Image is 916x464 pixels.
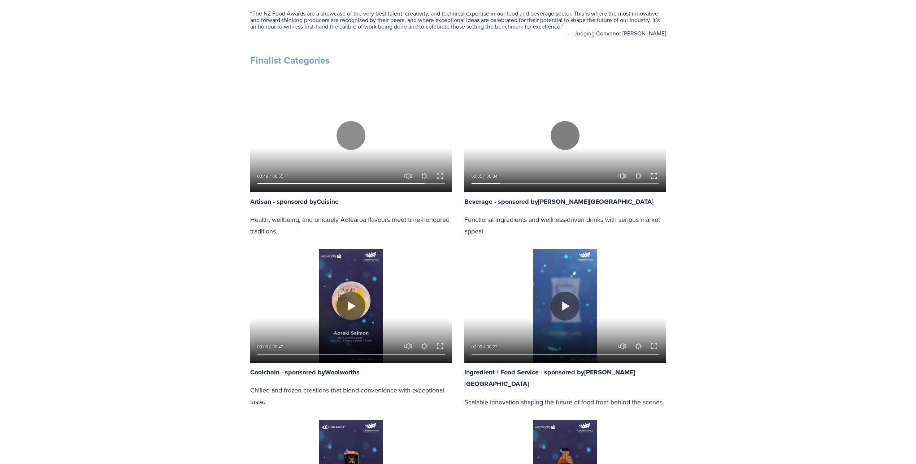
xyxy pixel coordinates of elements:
[464,368,584,377] strong: Ingredient / Food Service - sponsored by
[257,181,445,186] input: Seek
[250,197,317,206] strong: Artisan - sponsored by
[538,197,654,206] a: [PERSON_NAME][GEOGRAPHIC_DATA]
[250,9,252,17] span: “
[561,22,564,30] span: ”
[464,197,538,206] strong: Beverage - sponsored by
[472,352,659,357] input: Seek
[472,173,484,180] div: Current time
[337,121,365,150] button: Play
[464,368,635,388] a: [PERSON_NAME][GEOGRAPHIC_DATA]
[257,352,445,357] input: Seek
[551,121,579,150] button: Pause
[337,292,365,321] button: Play
[270,343,285,351] div: Duration
[257,343,270,351] div: Current time
[250,384,452,407] p: Chilled and frozen creations that blend convenience with exceptional taste.
[472,343,484,351] div: Current time
[250,30,666,36] figcaption: — Judging Convenor [PERSON_NAME]
[464,396,666,408] p: Scalable innovation shaping the future of food from behind the scenes.
[484,173,499,180] div: Duration
[464,214,666,237] p: Functional ingredients and wellness-driven drinks with serious market appeal.
[257,173,270,180] div: Current time
[551,292,579,321] button: Play
[484,343,499,351] div: Duration
[317,197,339,206] a: Cuisine
[270,173,285,180] div: Duration
[250,53,330,67] strong: Finalist Categories
[250,214,452,237] p: Health, wellbeing, and uniquely Aotearoa flavours meet time-honoured traditions.
[472,181,659,186] input: Seek
[325,368,360,377] strong: Woolworths
[250,368,325,377] strong: Coolchain - sponsored by
[250,10,666,30] blockquote: The NZ Food Awards are a showcase of the very best talent, creativity, and technical expertise in...
[325,368,360,377] a: Woolworths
